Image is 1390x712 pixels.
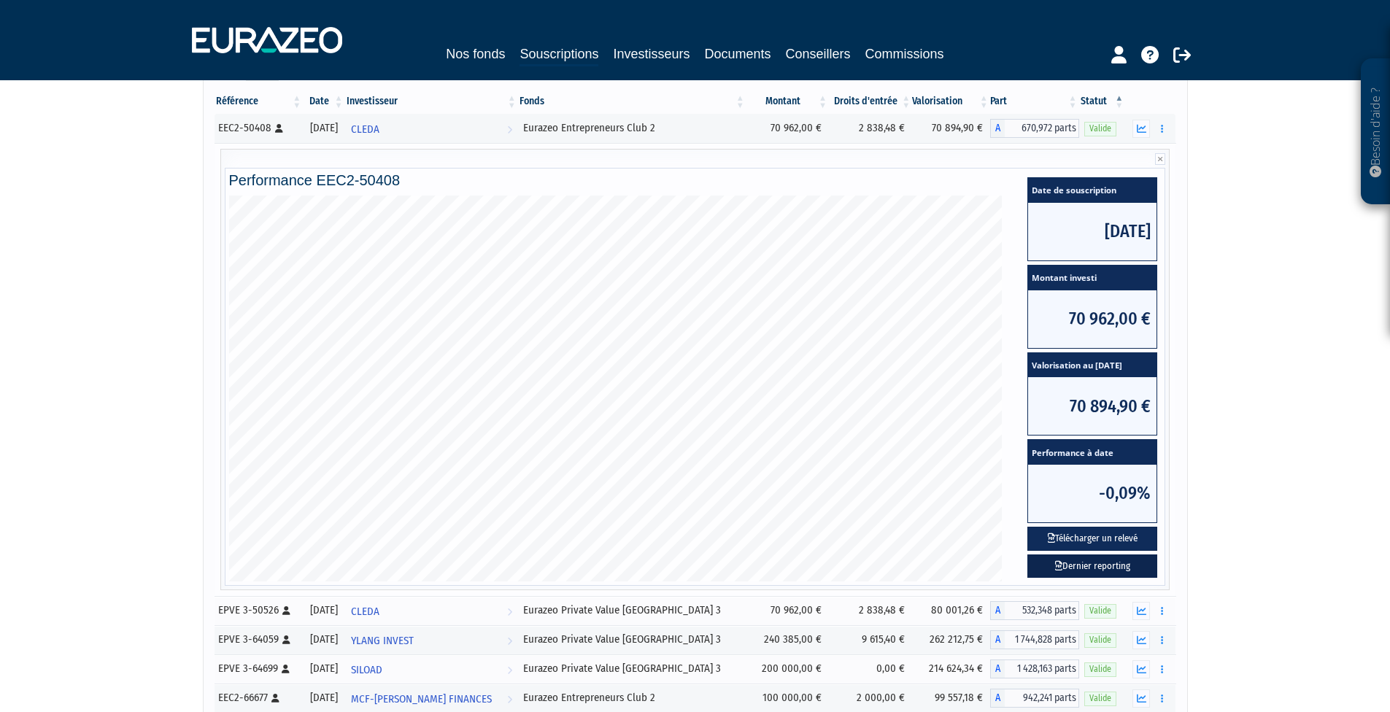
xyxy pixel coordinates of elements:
i: [Français] Personne physique [282,665,290,673]
span: CLEDA [351,116,379,143]
a: CLEDA [345,596,518,625]
span: YLANG INVEST [351,627,414,654]
span: 532,348 parts [1005,601,1079,620]
div: A - Eurazeo Private Value Europe 3 [990,630,1079,649]
i: [Français] Personne physique [282,606,290,615]
a: Documents [705,44,771,64]
div: Eurazeo Private Value [GEOGRAPHIC_DATA] 3 [523,603,741,618]
div: [DATE] [308,661,339,676]
a: Investisseurs [613,44,690,64]
div: A - Eurazeo Private Value Europe 3 [990,659,1079,678]
i: [Français] Personne physique [282,635,290,644]
span: A [990,630,1005,649]
span: Valorisation au [DATE] [1028,353,1157,378]
span: SILOAD [351,657,382,684]
div: [DATE] [308,120,339,136]
span: A [990,659,1005,678]
i: [Français] Personne physique [275,124,283,133]
div: Eurazeo Entrepreneurs Club 2 [523,690,741,705]
div: A - Eurazeo Entrepreneurs Club 2 [990,689,1079,708]
p: Besoin d'aide ? [1367,66,1384,198]
a: YLANG INVEST [345,625,518,654]
td: 70 962,00 € [746,114,829,143]
td: 70 894,90 € [912,114,990,143]
th: Droits d'entrée: activer pour trier la colonne par ordre croissant [829,89,912,114]
th: Statut : activer pour trier la colonne par ordre d&eacute;croissant [1079,89,1126,114]
div: A - Eurazeo Entrepreneurs Club 2 [990,119,1079,138]
a: CLEDA [345,114,518,143]
h4: Performance EEC2-50408 [229,172,1162,188]
a: SILOAD [345,654,518,684]
th: Valorisation: activer pour trier la colonne par ordre croissant [912,89,990,114]
span: A [990,689,1005,708]
span: Valide [1084,633,1116,647]
a: Souscriptions [520,44,598,66]
div: [DATE] [308,632,339,647]
div: A - Eurazeo Private Value Europe 3 [990,601,1079,620]
a: Conseillers [786,44,851,64]
span: 70 894,90 € [1028,377,1157,435]
div: Eurazeo Entrepreneurs Club 2 [523,120,741,136]
th: Fonds: activer pour trier la colonne par ordre croissant [518,89,746,114]
div: Eurazeo Private Value [GEOGRAPHIC_DATA] 3 [523,632,741,647]
div: [DATE] [308,690,339,705]
div: EPVE 3-50526 [218,603,298,618]
span: Performance à date [1028,440,1157,465]
div: EEC2-66677 [218,690,298,705]
div: EEC2-50408 [218,120,298,136]
i: Voir l'investisseur [507,598,512,625]
span: Valide [1084,604,1116,618]
span: Date de souscription [1028,178,1157,203]
td: 200 000,00 € [746,654,829,684]
td: 70 962,00 € [746,596,829,625]
span: 1 744,828 parts [1005,630,1079,649]
i: Voir l'investisseur [507,657,512,684]
div: EPVE 3-64699 [218,661,298,676]
th: Montant: activer pour trier la colonne par ordre croissant [746,89,829,114]
a: Commissions [865,44,944,64]
th: Référence : activer pour trier la colonne par ordre croissant [215,89,304,114]
span: Valide [1084,122,1116,136]
span: 670,972 parts [1005,119,1079,138]
a: Dernier reporting [1027,554,1157,578]
td: 2 838,48 € [829,596,912,625]
span: [DATE] [1028,203,1157,260]
td: 9 615,40 € [829,625,912,654]
td: 262 212,75 € [912,625,990,654]
i: [Français] Personne physique [271,694,279,703]
span: Valide [1084,662,1116,676]
span: Valide [1084,692,1116,705]
img: 1732889491-logotype_eurazeo_blanc_rvb.png [192,27,342,53]
span: CLEDA [351,598,379,625]
span: Montant investi [1028,266,1157,290]
span: 1 428,163 parts [1005,659,1079,678]
button: Télécharger un relevé [1027,527,1157,551]
td: 80 001,26 € [912,596,990,625]
span: 70 962,00 € [1028,290,1157,348]
span: A [990,119,1005,138]
td: 2 838,48 € [829,114,912,143]
span: A [990,601,1005,620]
th: Part: activer pour trier la colonne par ordre croissant [990,89,1079,114]
span: 942,241 parts [1005,689,1079,708]
div: [DATE] [308,603,339,618]
th: Investisseur: activer pour trier la colonne par ordre croissant [345,89,518,114]
td: 214 624,34 € [912,654,990,684]
span: -0,09% [1028,465,1157,522]
a: Nos fonds [446,44,505,64]
i: Voir l'investisseur [507,627,512,654]
i: Voir l'investisseur [507,116,512,143]
td: 0,00 € [829,654,912,684]
th: Date: activer pour trier la colonne par ordre croissant [303,89,344,114]
div: Eurazeo Private Value [GEOGRAPHIC_DATA] 3 [523,661,741,676]
td: 240 385,00 € [746,625,829,654]
div: EPVE 3-64059 [218,632,298,647]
